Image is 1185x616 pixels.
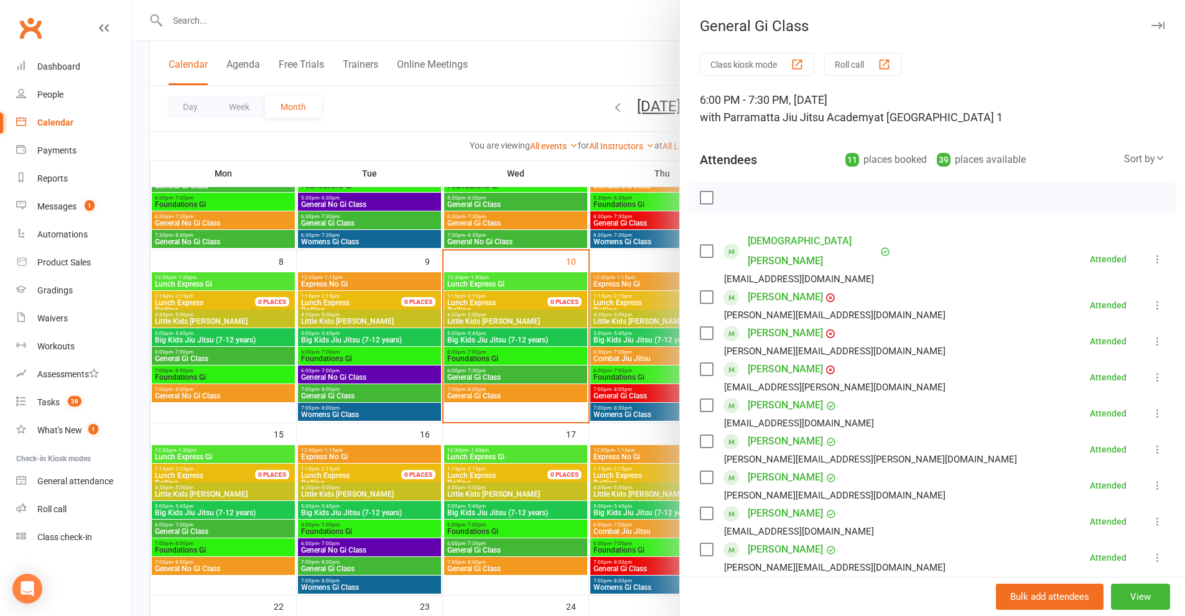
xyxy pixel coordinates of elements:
a: [PERSON_NAME] [748,576,823,595]
div: Automations [37,229,88,239]
a: Gradings [16,277,131,305]
div: Attended [1090,255,1127,264]
div: Waivers [37,313,68,323]
a: Roll call [16,495,131,523]
div: Calendar [37,117,73,127]
a: [PERSON_NAME] [748,287,823,307]
div: Attended [1090,517,1127,526]
a: Reports [16,165,131,193]
span: 38 [68,396,81,407]
div: [EMAIL_ADDRESS][DOMAIN_NAME] [724,271,874,287]
div: [PERSON_NAME][EMAIL_ADDRESS][DOMAIN_NAME] [724,343,946,359]
div: Payments [37,145,77,155]
a: Assessments [16,361,131,388]
div: Sort by [1124,151,1165,167]
a: Class kiosk mode [16,523,131,551]
div: Open Intercom Messenger [12,574,42,604]
div: [EMAIL_ADDRESS][DOMAIN_NAME] [724,523,874,540]
a: General attendance kiosk mode [16,467,131,495]
a: [PERSON_NAME] [748,359,823,379]
div: [PERSON_NAME][EMAIL_ADDRESS][DOMAIN_NAME] [724,307,946,323]
a: [PERSON_NAME] [748,431,823,451]
div: places booked [845,151,927,168]
button: Class kiosk mode [700,53,814,76]
div: Product Sales [37,257,91,267]
a: Workouts [16,333,131,361]
a: Calendar [16,109,131,137]
a: Waivers [16,305,131,333]
div: Dashboard [37,62,80,71]
div: Messages [37,201,77,211]
div: General attendance [37,476,113,486]
a: Payments [16,137,131,165]
div: [PERSON_NAME][EMAIL_ADDRESS][DOMAIN_NAME] [724,487,946,503]
div: Workouts [37,341,75,351]
span: with Parramatta Jiu Jitsu Academy [700,111,874,124]
div: Roll call [37,504,67,514]
div: Class check-in [37,532,92,542]
div: Attended [1090,337,1127,346]
button: Roll call [824,53,901,76]
div: [PERSON_NAME][EMAIL_ADDRESS][DOMAIN_NAME] [724,559,946,576]
div: General Gi Class [680,17,1185,35]
a: Messages 1 [16,193,131,221]
div: Attended [1090,553,1127,562]
div: Attended [1090,373,1127,382]
div: Attended [1090,481,1127,490]
div: places available [937,151,1026,168]
div: Attended [1090,301,1127,310]
a: [PERSON_NAME] [748,323,823,343]
div: Assessments [37,369,99,379]
a: People [16,81,131,109]
a: Clubworx [15,12,46,44]
a: [PERSON_NAME] [748,395,823,415]
button: View [1111,584,1170,610]
span: at [GEOGRAPHIC_DATA] 1 [874,111,1003,124]
span: 1 [88,424,98,434]
div: 11 [845,153,859,167]
div: Gradings [37,285,73,295]
a: [PERSON_NAME] [748,540,823,559]
div: People [37,90,63,99]
a: [PERSON_NAME] [748,467,823,487]
span: 1 [85,200,95,211]
div: 39 [937,153,950,167]
div: 6:00 PM - 7:30 PM, [DATE] [700,91,1165,126]
a: What's New1 [16,416,131,444]
div: Attendees [700,151,757,168]
a: Product Sales [16,249,131,277]
a: Dashboard [16,53,131,81]
div: What's New [37,425,82,435]
div: [PERSON_NAME][EMAIL_ADDRESS][PERSON_NAME][DOMAIN_NAME] [724,451,1017,467]
a: [DEMOGRAPHIC_DATA][PERSON_NAME] [748,231,877,271]
a: Tasks 38 [16,388,131,416]
div: Attended [1090,409,1127,418]
div: Reports [37,173,68,183]
div: [EMAIL_ADDRESS][PERSON_NAME][DOMAIN_NAME] [724,379,946,395]
button: Bulk add attendees [996,584,1104,610]
div: Tasks [37,397,60,407]
div: [EMAIL_ADDRESS][DOMAIN_NAME] [724,415,874,431]
div: Attended [1090,445,1127,454]
a: [PERSON_NAME] [748,503,823,523]
a: Automations [16,221,131,249]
